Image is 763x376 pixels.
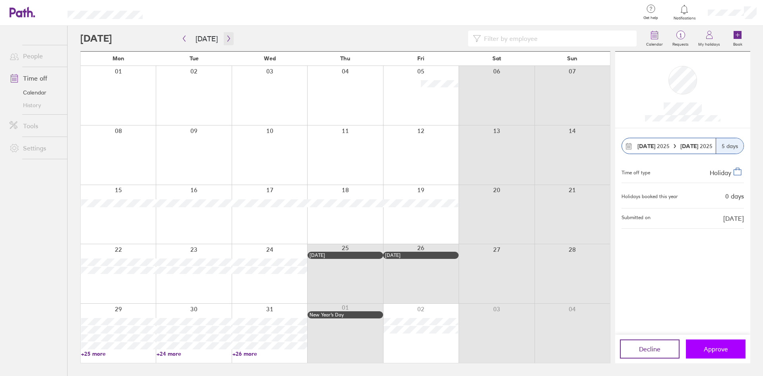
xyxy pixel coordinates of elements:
div: 5 days [716,138,744,154]
span: Decline [639,345,660,353]
span: Submitted on [622,215,651,222]
label: My holidays [693,40,725,47]
a: Calendar [641,26,668,51]
span: 2025 [637,143,670,149]
a: My holidays [693,26,725,51]
strong: [DATE] [680,143,700,150]
a: Calendar [3,86,67,99]
a: Settings [3,140,67,156]
a: Time off [3,70,67,86]
div: 0 days [725,193,744,200]
span: Thu [340,55,350,62]
span: Holiday [710,169,731,177]
a: Tools [3,118,67,134]
span: 2025 [680,143,713,149]
div: Holidays booked this year [622,194,678,199]
button: [DATE] [189,32,224,45]
label: Requests [668,40,693,47]
label: Book [728,40,747,47]
button: Decline [620,339,680,359]
strong: [DATE] [637,143,655,150]
span: [DATE] [723,215,744,222]
a: +26 more [232,350,307,357]
span: Approve [704,345,728,353]
div: [DATE] [385,253,457,258]
span: 1 [668,32,693,39]
a: History [3,99,67,112]
div: Time off type [622,167,650,176]
span: Tue [190,55,199,62]
span: Get help [638,15,664,20]
span: Sun [567,55,577,62]
span: Fri [417,55,424,62]
a: +24 more [157,350,231,357]
input: Filter by employee [481,31,632,46]
label: Calendar [641,40,668,47]
span: Mon [112,55,124,62]
a: Notifications [672,4,697,21]
a: Book [725,26,750,51]
a: +25 more [81,350,156,357]
div: [DATE] [310,253,381,258]
span: Sat [492,55,501,62]
button: Approve [686,339,746,359]
a: People [3,48,67,64]
div: New Year’s Day [310,312,381,318]
span: Notifications [672,16,697,21]
a: 1Requests [668,26,693,51]
span: Wed [264,55,276,62]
